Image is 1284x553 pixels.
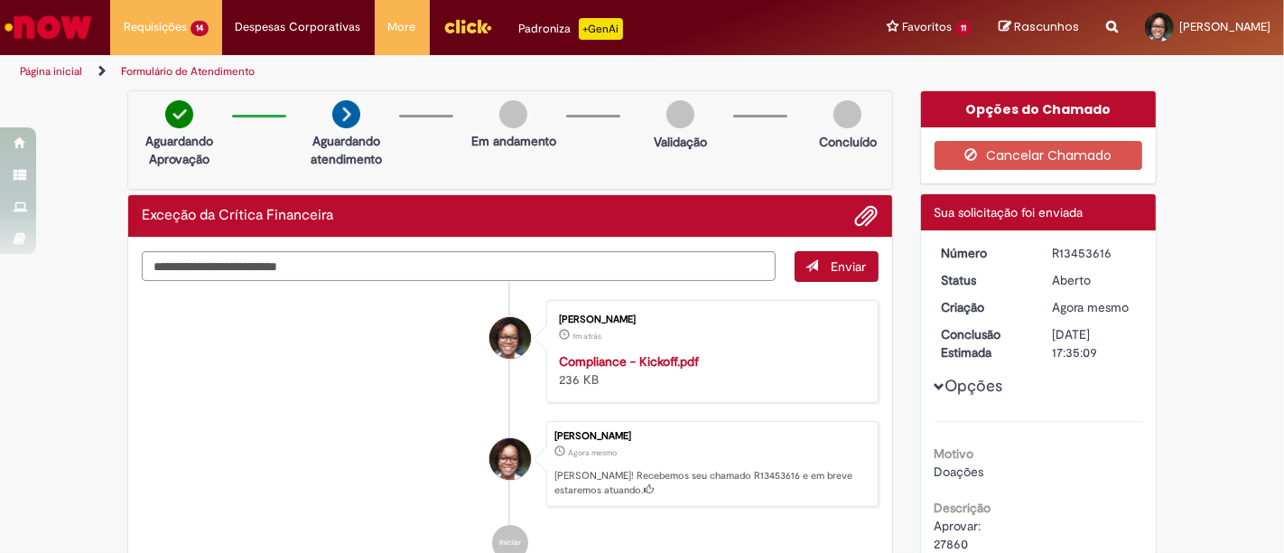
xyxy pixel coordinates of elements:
[795,251,879,282] button: Enviar
[559,353,699,370] a: Compliance - Kickoff.pdf
[142,251,776,281] textarea: Digite sua mensagem aqui...
[559,352,860,389] div: 236 KB
[332,100,360,128] img: arrow-next.png
[833,100,861,128] img: img-circle-grey.png
[902,18,952,36] span: Favoritos
[471,132,556,150] p: Em andamento
[142,208,333,224] h2: Exceção da Crítica Financeira Histórico de tíquete
[1179,19,1270,34] span: [PERSON_NAME]
[568,447,617,458] time: 27/08/2025 16:35:06
[519,18,623,40] div: Padroniza
[302,132,390,168] p: Aguardando atendimento
[654,133,707,151] p: Validação
[124,18,187,36] span: Requisições
[489,317,531,359] div: Camila Soares Dos Santos
[135,132,223,168] p: Aguardando Aprovação
[955,21,972,36] span: 11
[1052,244,1136,262] div: R13453616
[489,438,531,480] div: Camila Soares Dos Santos
[928,271,1039,289] dt: Status
[121,64,255,79] a: Formulário de Atendimento
[832,258,867,275] span: Enviar
[999,19,1079,36] a: Rascunhos
[855,204,879,228] button: Adicionar anexos
[1052,271,1136,289] div: Aberto
[666,100,694,128] img: img-circle-grey.png
[572,331,601,342] time: 27/08/2025 16:34:42
[1052,298,1136,316] div: 27/08/2025 16:35:06
[935,500,991,516] b: Descrição
[935,464,984,480] span: Doações
[236,18,361,36] span: Despesas Corporativas
[1052,299,1129,315] time: 27/08/2025 16:35:06
[2,9,95,45] img: ServiceNow
[928,298,1039,316] dt: Criação
[1014,18,1079,35] span: Rascunhos
[14,55,842,89] ul: Trilhas de página
[921,91,1157,127] div: Opções do Chamado
[559,314,860,325] div: [PERSON_NAME]
[572,331,601,342] span: 1m atrás
[20,64,82,79] a: Página inicial
[554,469,869,497] p: [PERSON_NAME]! Recebemos seu chamado R13453616 e em breve estaremos atuando.
[443,13,492,40] img: click_logo_yellow_360x200.png
[499,100,527,128] img: img-circle-grey.png
[568,447,617,458] span: Agora mesmo
[935,445,974,462] b: Motivo
[388,18,416,36] span: More
[935,204,1084,220] span: Sua solicitação foi enviada
[935,141,1143,170] button: Cancelar Chamado
[142,421,879,508] li: Camila Soares Dos Santos
[1052,299,1129,315] span: Agora mesmo
[191,21,209,36] span: 14
[819,133,877,151] p: Concluído
[554,431,869,442] div: [PERSON_NAME]
[928,325,1039,361] dt: Conclusão Estimada
[1052,325,1136,361] div: [DATE] 17:35:09
[165,100,193,128] img: check-circle-green.png
[928,244,1039,262] dt: Número
[579,18,623,40] p: +GenAi
[935,518,982,552] span: Aprovar: 27860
